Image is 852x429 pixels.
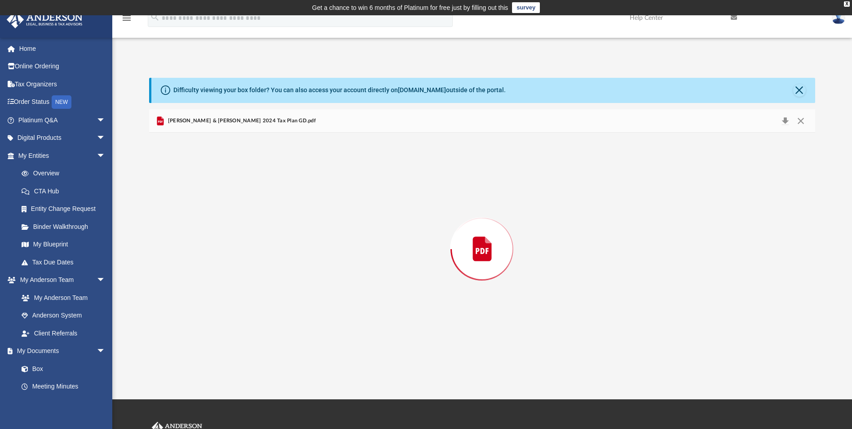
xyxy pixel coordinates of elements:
img: User Pic [832,11,845,24]
a: Anderson System [13,307,115,325]
a: [DOMAIN_NAME] [398,86,446,94]
a: Entity Change Request [13,200,119,218]
a: My Entitiesarrow_drop_down [6,147,119,165]
a: Online Ordering [6,58,119,76]
button: Download [777,115,793,127]
span: [PERSON_NAME] & [PERSON_NAME] 2024 Tax Plan GD.pdf [166,117,316,125]
a: Client Referrals [13,324,115,342]
a: Meeting Minutes [13,378,115,396]
div: Preview [149,109,815,365]
a: My Anderson Teamarrow_drop_down [6,271,115,289]
a: My Documentsarrow_drop_down [6,342,115,360]
a: Forms Library [13,395,110,413]
img: Anderson Advisors Platinum Portal [4,11,85,28]
button: Close [793,115,809,127]
span: arrow_drop_down [97,147,115,165]
button: Close [793,84,806,97]
a: Box [13,360,110,378]
a: survey [512,2,540,13]
span: arrow_drop_down [97,271,115,290]
a: Home [6,40,119,58]
a: menu [121,17,132,23]
a: Binder Walkthrough [13,218,119,236]
a: Tax Organizers [6,75,119,93]
div: NEW [52,95,71,109]
a: My Blueprint [13,236,115,254]
a: Order StatusNEW [6,93,119,112]
a: Tax Due Dates [13,253,119,271]
span: arrow_drop_down [97,342,115,361]
a: Overview [13,165,119,183]
a: CTA Hub [13,182,119,200]
span: arrow_drop_down [97,129,115,147]
a: My Anderson Team [13,289,110,307]
span: arrow_drop_down [97,111,115,130]
i: menu [121,13,132,23]
a: Digital Productsarrow_drop_down [6,129,119,147]
div: close [844,1,850,7]
i: search [150,12,160,22]
a: Platinum Q&Aarrow_drop_down [6,111,119,129]
div: Get a chance to win 6 months of Platinum for free just by filling out this [312,2,508,13]
div: Difficulty viewing your box folder? You can also access your account directly on outside of the p... [173,85,506,95]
